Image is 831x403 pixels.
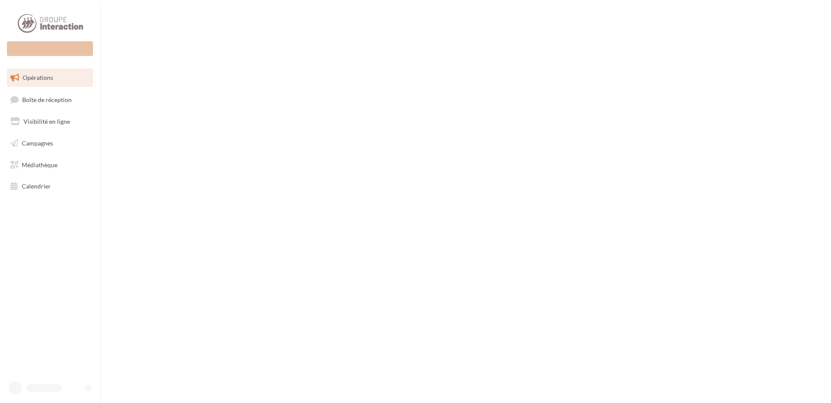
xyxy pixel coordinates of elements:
[5,134,95,152] a: Campagnes
[7,41,93,56] div: Nouvelle campagne
[23,118,70,125] span: Visibilité en ligne
[22,96,72,103] span: Boîte de réception
[5,90,95,109] a: Boîte de réception
[22,139,53,147] span: Campagnes
[5,156,95,174] a: Médiathèque
[22,161,57,168] span: Médiathèque
[22,182,51,190] span: Calendrier
[5,112,95,131] a: Visibilité en ligne
[5,177,95,195] a: Calendrier
[5,69,95,87] a: Opérations
[23,74,53,81] span: Opérations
